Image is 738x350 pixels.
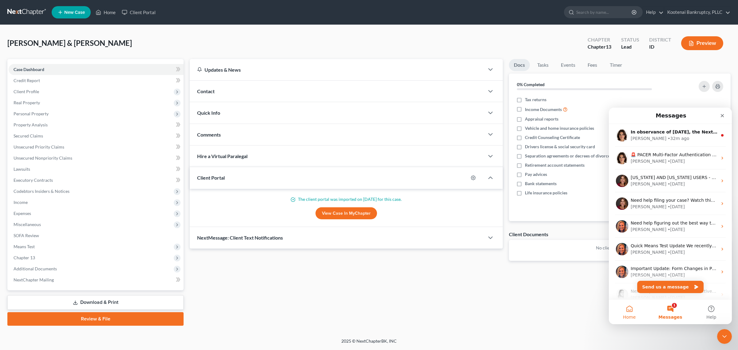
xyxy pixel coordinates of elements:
[14,144,64,149] span: Unsecured Priority Claims
[14,133,43,138] span: Secured Claims
[93,7,119,18] a: Home
[588,43,611,50] div: Chapter
[509,59,530,71] a: Docs
[14,189,69,194] span: Codebtors Insiders & Notices
[59,73,76,80] div: • [DATE]
[197,88,215,94] span: Contact
[14,78,40,83] span: Credit Report
[7,312,184,326] a: Review & File
[59,50,76,57] div: • [DATE]
[7,113,19,125] img: Profile image for Kelly
[197,175,225,181] span: Client Portal
[525,125,594,131] span: Vehicle and home insurance policies
[9,274,184,285] a: NextChapter Mailing
[197,235,283,241] span: NextMessage: Client Text Notifications
[14,277,54,282] span: NextChapter Mailing
[7,181,19,193] img: Profile image for Lindsey
[7,135,19,148] img: Profile image for Kelly
[525,190,567,196] span: Life insurance policies
[649,43,671,50] div: ID
[525,153,612,159] span: Separation agreements or decrees of divorces
[7,90,19,102] img: Profile image for Katie
[14,100,40,105] span: Real Property
[517,82,545,87] strong: 0% Completed
[9,130,184,141] a: Secured Claims
[7,295,184,310] a: Download & Print
[649,36,671,43] div: District
[7,67,19,79] img: Profile image for Katie
[7,44,19,57] img: Profile image for Emma
[509,231,548,237] div: Client Documents
[9,64,184,75] a: Case Dashboard
[606,44,611,50] span: 13
[9,75,184,86] a: Credit Report
[59,96,76,102] div: • [DATE]
[59,187,76,193] div: • [DATE]
[14,255,35,260] span: Chapter 13
[59,141,76,148] div: • [DATE]
[14,207,27,212] span: Home
[197,66,477,73] div: Updates & News
[22,164,58,171] div: [PERSON_NAME]
[514,245,726,251] p: No client documents yet.
[7,38,132,47] span: [PERSON_NAME] & [PERSON_NAME]
[119,7,159,18] a: Client Portal
[525,106,562,113] span: Income Documents
[605,59,627,71] a: Timer
[525,162,585,168] span: Retirement account statements
[14,111,49,116] span: Personal Property
[9,119,184,130] a: Property Analysis
[9,153,184,164] a: Unsecured Nonpriority Claims
[22,28,58,34] div: [PERSON_NAME]
[97,207,107,212] span: Help
[64,10,85,15] span: New Case
[197,110,220,116] span: Quick Info
[22,73,58,80] div: [PERSON_NAME]
[583,59,602,71] a: Fees
[525,116,558,122] span: Appraisal reports
[59,119,76,125] div: • [DATE]
[14,266,57,271] span: Additional Documents
[50,207,73,212] span: Messages
[28,173,95,185] button: Send us a message
[525,97,546,103] span: Tax returns
[14,155,72,161] span: Unsecured Nonpriority Claims
[9,164,184,175] a: Lawsuits
[41,192,82,217] button: Messages
[22,119,58,125] div: [PERSON_NAME]
[22,141,58,148] div: [PERSON_NAME]
[532,59,553,71] a: Tasks
[525,144,595,150] span: Drivers license & social security card
[14,211,31,216] span: Expenses
[22,96,58,102] div: [PERSON_NAME]
[14,244,35,249] span: Means Test
[82,192,123,217] button: Help
[621,43,639,50] div: Lead
[14,233,39,238] span: SOFA Review
[9,141,184,153] a: Unsecured Priority Claims
[22,113,444,118] span: Need help figuring out the best way to enter your client's income? Here's a quick article to show...
[14,222,41,227] span: Miscellaneous
[9,175,184,186] a: Executory Contracts
[197,132,221,137] span: Comments
[14,166,30,172] span: Lawsuits
[315,207,377,220] a: View Case in MyChapter
[14,122,48,127] span: Property Analysis
[9,230,184,241] a: SOFA Review
[14,200,28,205] span: Income
[576,6,633,18] input: Search by name...
[556,59,580,71] a: Events
[22,90,509,95] span: Need help filing your case? Watch this video! Still need help? Here are two articles with instruc...
[197,196,495,202] p: The client portal was imported on [DATE] for this case.
[59,28,80,34] div: • 32m ago
[7,158,19,170] img: Profile image for Kelly
[194,338,544,349] div: 2025 © NextChapterBK, INC
[14,177,53,183] span: Executory Contracts
[621,36,639,43] div: Status
[525,171,547,177] span: Pay advices
[22,50,58,57] div: [PERSON_NAME]
[588,36,611,43] div: Chapter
